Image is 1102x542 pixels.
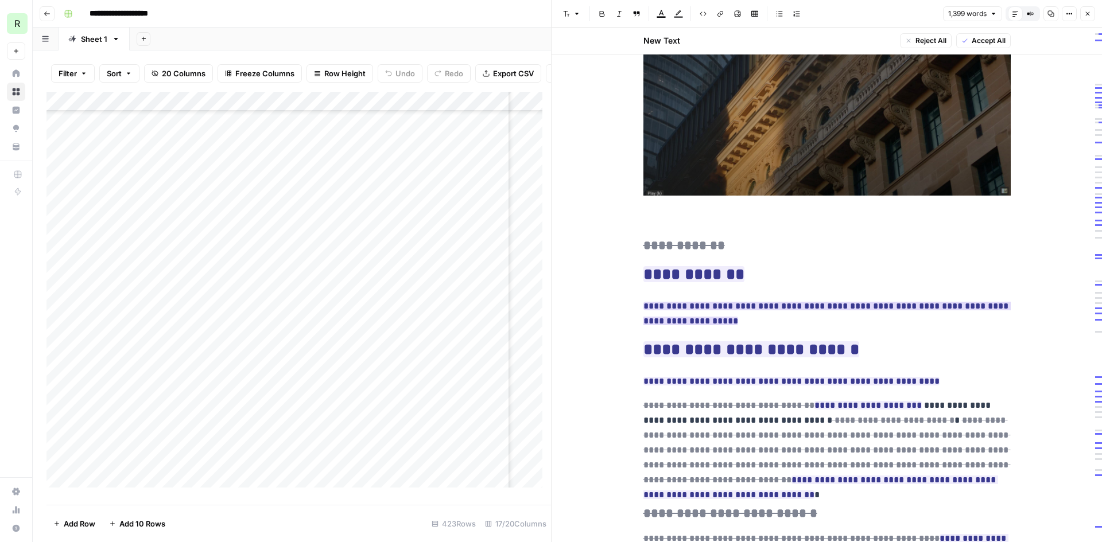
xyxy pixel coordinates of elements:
[475,64,541,83] button: Export CSV
[7,519,25,537] button: Help + Support
[102,514,172,533] button: Add 10 Rows
[7,501,25,519] a: Usage
[427,514,480,533] div: 423 Rows
[956,33,1011,48] button: Accept All
[81,33,107,45] div: Sheet 1
[395,68,415,79] span: Undo
[119,518,165,529] span: Add 10 Rows
[51,64,95,83] button: Filter
[943,6,1002,21] button: 1,399 words
[235,68,294,79] span: Freeze Columns
[14,17,20,30] span: R
[7,64,25,83] a: Home
[107,68,122,79] span: Sort
[218,64,302,83] button: Freeze Columns
[59,68,77,79] span: Filter
[7,119,25,138] a: Opportunities
[7,482,25,501] a: Settings
[162,68,205,79] span: 20 Columns
[378,64,422,83] button: Undo
[7,9,25,38] button: Workspace: Re-Leased
[7,83,25,101] a: Browse
[46,514,102,533] button: Add Row
[900,33,952,48] button: Reject All
[480,514,551,533] div: 17/20 Columns
[7,101,25,119] a: Insights
[948,9,987,19] span: 1,399 words
[324,68,366,79] span: Row Height
[7,138,25,156] a: Your Data
[427,64,471,83] button: Redo
[144,64,213,83] button: 20 Columns
[972,36,1006,46] span: Accept All
[306,64,373,83] button: Row Height
[493,68,534,79] span: Export CSV
[445,68,463,79] span: Redo
[643,35,680,46] h2: New Text
[99,64,139,83] button: Sort
[59,28,130,50] a: Sheet 1
[64,518,95,529] span: Add Row
[915,36,946,46] span: Reject All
